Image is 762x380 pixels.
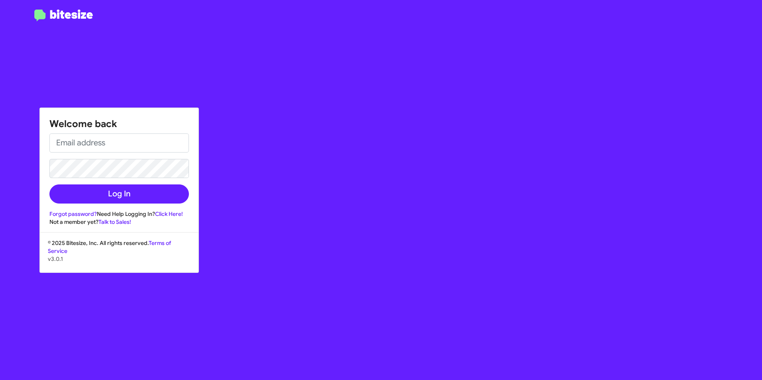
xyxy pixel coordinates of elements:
p: v3.0.1 [48,255,190,263]
input: Email address [49,133,189,153]
div: © 2025 Bitesize, Inc. All rights reserved. [40,239,198,272]
div: Need Help Logging In? [49,210,189,218]
a: Talk to Sales! [98,218,131,225]
h1: Welcome back [49,118,189,130]
a: Click Here! [155,210,183,217]
div: Not a member yet? [49,218,189,226]
button: Log In [49,184,189,204]
a: Forgot password? [49,210,97,217]
a: Terms of Service [48,239,171,255]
